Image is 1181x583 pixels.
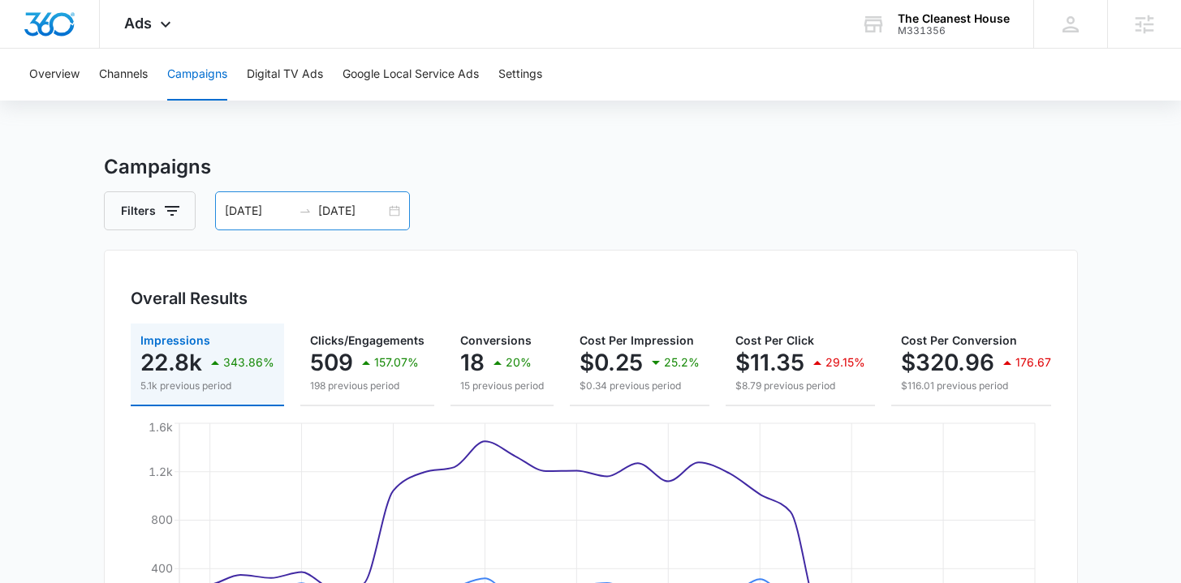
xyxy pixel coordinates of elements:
[735,349,804,375] p: $11.35
[223,357,274,368] p: 343.86%
[825,357,865,368] p: 29.15%
[318,202,386,220] input: End date
[901,379,1062,393] p: $116.01 previous period
[299,204,312,217] span: swap-right
[151,512,173,526] tspan: 800
[460,379,544,393] p: 15 previous period
[104,152,1078,182] h3: Campaigns
[149,465,173,478] tspan: 1.2k
[374,357,419,368] p: 157.07%
[99,49,148,101] button: Channels
[1015,357,1062,368] p: 176.67%
[151,561,173,575] tspan: 400
[664,357,700,368] p: 25.2%
[310,349,353,375] p: 509
[247,49,323,101] button: Digital TV Ads
[898,12,1010,25] div: account name
[29,49,80,101] button: Overview
[310,379,425,393] p: 198 previous period
[343,49,479,101] button: Google Local Service Ads
[580,349,643,375] p: $0.25
[580,333,694,347] span: Cost Per Impression
[140,379,274,393] p: 5.1k previous period
[901,349,994,375] p: $320.96
[901,333,1017,347] span: Cost Per Conversion
[580,379,700,393] p: $0.34 previous period
[225,202,292,220] input: Start date
[131,286,248,311] h3: Overall Results
[506,357,532,368] p: 20%
[124,15,152,32] span: Ads
[310,333,425,347] span: Clicks/Engagements
[104,191,196,230] button: Filters
[460,349,485,375] p: 18
[898,25,1010,36] div: account id
[149,420,173,434] tspan: 1.6k
[498,49,542,101] button: Settings
[167,49,227,101] button: Campaigns
[140,349,202,375] p: 22.8k
[299,204,312,217] span: to
[735,333,814,347] span: Cost Per Click
[460,333,532,347] span: Conversions
[735,379,865,393] p: $8.79 previous period
[140,333,210,347] span: Impressions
